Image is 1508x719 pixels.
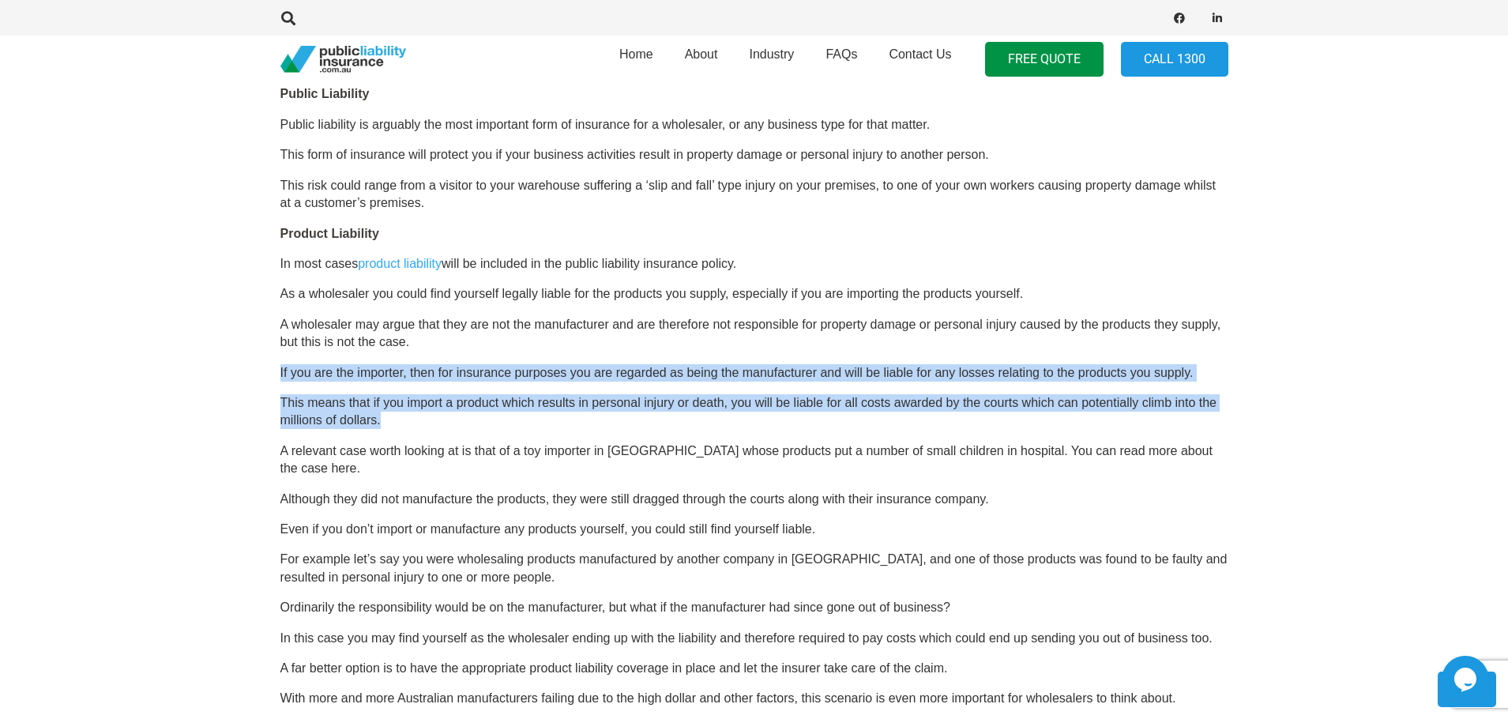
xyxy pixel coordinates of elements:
[280,521,1228,538] p: Even if you don’t import or manufacture any products yourself, you could still find yourself liable.
[280,46,406,73] a: pli_logotransparent
[825,47,857,61] span: FAQs
[685,47,718,61] span: About
[669,31,734,88] a: About
[280,599,1228,616] p: Ordinarily the responsibility would be on the manufacturer, but what if the manufacturer had sinc...
[280,316,1228,352] p: A wholesaler may argue that they are not the manufacturer and are therefore not responsible for p...
[280,630,1228,647] p: In this case you may find yourself as the wholesaler ending up with the liability and therefore r...
[985,42,1104,77] a: FREE QUOTE
[1442,656,1492,703] iframe: chat widget
[619,47,653,61] span: Home
[280,146,1228,164] p: This form of insurance will protect you if your business activities result in property damage or ...
[280,394,1228,430] p: This means that if you import a product which results in personal injury or death, you will be li...
[280,177,1228,213] p: This risk could range from a visitor to your warehouse suffering a ‘slip and fall’ type injury on...
[1206,7,1228,29] a: LinkedIn
[280,255,1228,273] p: In most cases will be included in the public liability insurance policy.
[280,227,379,240] strong: Product Liability
[280,87,370,100] strong: Public Liability
[604,31,669,88] a: Home
[1438,672,1496,707] a: Back to top
[1168,7,1190,29] a: Facebook
[280,116,1228,134] p: Public liability is arguably the most important form of insurance for a wholesaler, or any busine...
[873,31,967,88] a: Contact Us
[280,690,1228,707] p: With more and more Australian manufacturers failing due to the high dollar and other factors, thi...
[810,31,873,88] a: FAQs
[280,551,1228,586] p: For example let’s say you were wholesaling products manufactured by another company in [GEOGRAPHI...
[1121,42,1228,77] a: Call 1300
[358,257,442,270] a: product liability
[280,364,1228,382] p: If you are the importer, then for insurance purposes you are regarded as being the manufacturer a...
[733,31,810,88] a: Industry
[280,660,1228,677] p: A far better option is to have the appropriate product liability coverage in place and let the in...
[280,491,1228,508] p: Although they did not manufacture the products, they were still dragged through the courts along ...
[280,442,1228,478] p: A relevant case worth looking at is that of a toy importer in [GEOGRAPHIC_DATA] whose products pu...
[280,285,1228,303] p: As a wholesaler you could find yourself legally liable for the products you supply, especially if...
[889,47,951,61] span: Contact Us
[749,47,794,61] span: Industry
[273,11,305,25] a: Search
